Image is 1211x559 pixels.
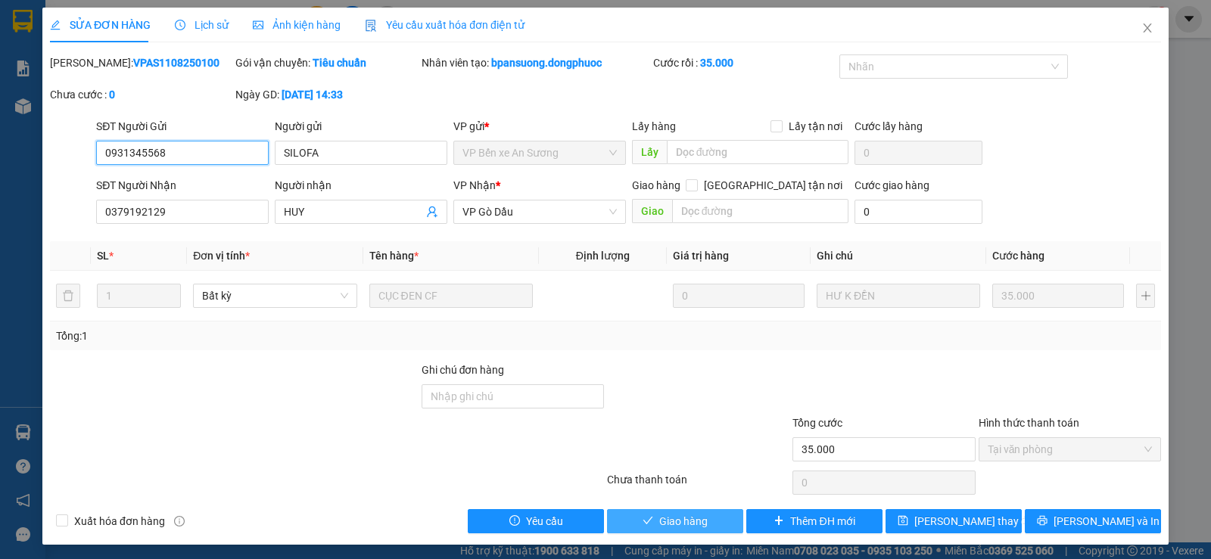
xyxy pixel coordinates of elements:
[632,140,667,164] span: Lấy
[632,199,672,223] span: Giao
[50,86,232,103] div: Chưa cước :
[783,118,848,135] span: Lấy tận nơi
[1136,284,1155,308] button: plus
[193,250,250,262] span: Đơn vị tính
[462,200,617,223] span: VP Gò Dầu
[1054,513,1160,529] span: [PERSON_NAME] và In
[653,54,836,71] div: Cước rồi :
[175,20,185,30] span: clock-circle
[673,250,729,262] span: Giá trị hàng
[202,284,347,307] span: Bất kỳ
[774,515,784,527] span: plus
[175,19,229,31] span: Lịch sử
[1037,515,1048,527] span: printer
[526,513,563,529] span: Yêu cầu
[1141,22,1153,34] span: close
[673,284,805,308] input: 0
[97,250,109,262] span: SL
[576,250,630,262] span: Định lượng
[792,417,842,429] span: Tổng cước
[914,513,1035,529] span: [PERSON_NAME] thay đổi
[698,177,848,194] span: [GEOGRAPHIC_DATA] tận nơi
[811,241,986,271] th: Ghi chú
[235,54,418,71] div: Gói vận chuyển:
[96,177,269,194] div: SĐT Người Nhận
[468,509,604,533] button: exclamation-circleYêu cầu
[282,89,343,101] b: [DATE] 14:33
[133,57,219,69] b: VPAS1108250100
[422,364,505,376] label: Ghi chú đơn hàng
[275,177,447,194] div: Người nhận
[422,384,604,408] input: Ghi chú đơn hàng
[855,179,929,191] label: Cước giao hàng
[855,120,923,132] label: Cước lấy hàng
[992,284,1124,308] input: 0
[898,515,908,527] span: save
[855,141,982,165] input: Cước lấy hàng
[253,19,341,31] span: Ảnh kiện hàng
[886,509,1022,533] button: save[PERSON_NAME] thay đổi
[700,57,733,69] b: 35.000
[56,284,80,308] button: delete
[746,509,883,533] button: plusThêm ĐH mới
[632,179,680,191] span: Giao hàng
[605,471,791,498] div: Chưa thanh toán
[369,250,419,262] span: Tên hàng
[174,516,185,526] span: info-circle
[1025,509,1161,533] button: printer[PERSON_NAME] và In
[659,513,708,529] span: Giao hàng
[369,284,533,308] input: VD: Bàn, Ghế
[235,86,418,103] div: Ngày GD:
[988,438,1152,461] span: Tại văn phòng
[365,19,525,31] span: Yêu cầu xuất hóa đơn điện tử
[643,515,653,527] span: check
[509,515,520,527] span: exclamation-circle
[109,89,115,101] b: 0
[50,19,151,31] span: SỬA ĐƠN HÀNG
[96,118,269,135] div: SĐT Người Gửi
[453,118,626,135] div: VP gửi
[365,20,377,32] img: icon
[667,140,849,164] input: Dọc đường
[275,118,447,135] div: Người gửi
[855,200,982,224] input: Cước giao hàng
[992,250,1044,262] span: Cước hàng
[1126,8,1169,50] button: Close
[790,513,855,529] span: Thêm ĐH mới
[607,509,743,533] button: checkGiao hàng
[491,57,602,69] b: bpansuong.dongphuoc
[50,54,232,71] div: [PERSON_NAME]:
[462,141,617,164] span: VP Bến xe An Sương
[56,328,469,344] div: Tổng: 1
[426,206,438,218] span: user-add
[979,417,1079,429] label: Hình thức thanh toán
[817,284,980,308] input: Ghi Chú
[313,57,366,69] b: Tiêu chuẩn
[50,20,61,30] span: edit
[453,179,496,191] span: VP Nhận
[253,20,263,30] span: picture
[632,120,676,132] span: Lấy hàng
[672,199,849,223] input: Dọc đường
[68,513,171,529] span: Xuất hóa đơn hàng
[422,54,651,71] div: Nhân viên tạo:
